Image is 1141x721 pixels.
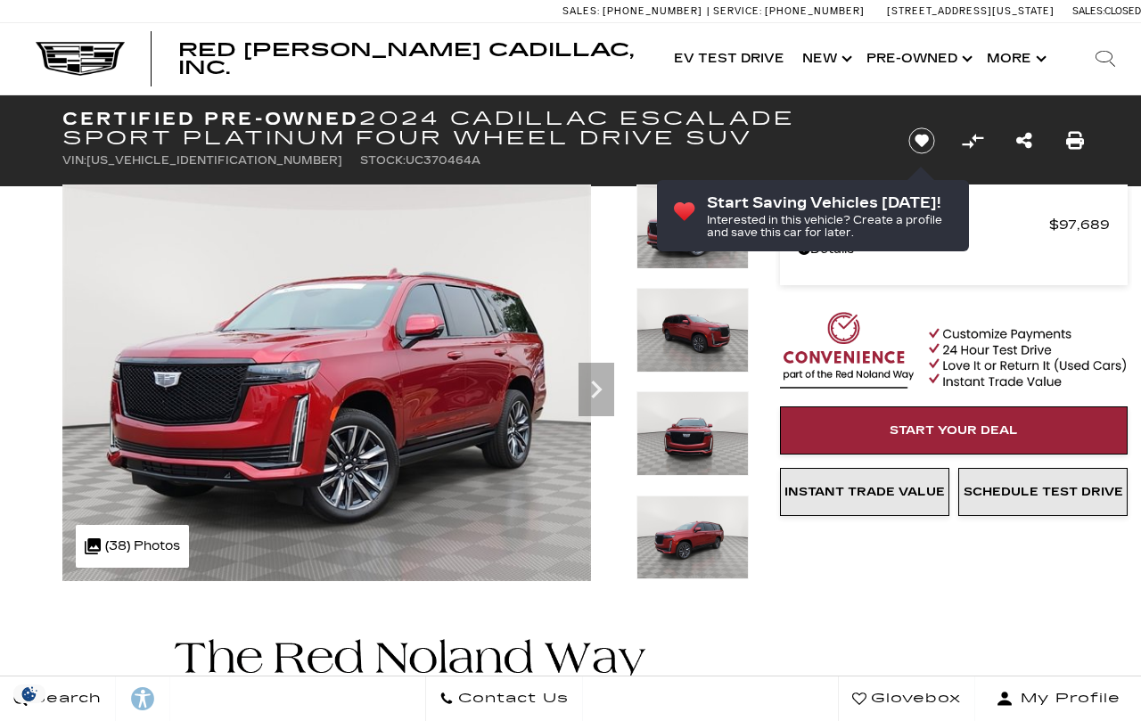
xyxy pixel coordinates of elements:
h1: 2024 Cadillac Escalade Sport Platinum Four Wheel Drive SUV [62,109,878,148]
a: EV Test Drive [665,23,793,94]
div: (38) Photos [76,525,189,568]
strong: Certified Pre-Owned [62,108,359,129]
img: Certified Used 2024 Radiant Red Tintcoat Cadillac Sport Platinum image 1 [636,184,749,269]
span: VIN: [62,154,86,167]
span: $97,689 [1049,212,1110,237]
span: [US_VEHICLE_IDENTIFICATION_NUMBER] [86,154,342,167]
span: Start Your Deal [890,423,1018,438]
a: Pre-Owned [858,23,978,94]
a: Glovebox [838,676,975,721]
span: Closed [1104,5,1141,17]
img: Opt-Out Icon [9,684,50,703]
a: Start Your Deal [780,406,1128,455]
a: Instant Trade Value [780,468,949,516]
a: Share this Certified Pre-Owned 2024 Cadillac Escalade Sport Platinum Four Wheel Drive SUV [1016,128,1032,153]
a: Schedule Test Drive [958,468,1128,516]
div: Next [579,363,614,416]
img: Cadillac Dark Logo with Cadillac White Text [36,42,125,76]
img: Certified Used 2024 Radiant Red Tintcoat Cadillac Sport Platinum image 3 [636,391,749,476]
span: Search [28,686,102,711]
button: More [978,23,1052,94]
a: Contact Us [425,676,583,721]
button: Compare vehicle [959,127,986,154]
a: Print this Certified Pre-Owned 2024 Cadillac Escalade Sport Platinum Four Wheel Drive SUV [1066,128,1084,153]
a: New [793,23,858,94]
img: Certified Used 2024 Radiant Red Tintcoat Cadillac Sport Platinum image 4 [636,496,749,580]
span: UC370464A [406,154,480,167]
span: Red [PERSON_NAME] Cadillac, Inc. [178,39,634,78]
a: Red [PERSON_NAME] $97,689 [798,212,1110,237]
a: [STREET_ADDRESS][US_STATE] [887,5,1055,17]
a: Sales: [PHONE_NUMBER] [562,6,707,16]
span: [PHONE_NUMBER] [765,5,865,17]
span: Glovebox [866,686,961,711]
span: Service: [713,5,762,17]
span: Sales: [1072,5,1104,17]
span: Red [PERSON_NAME] [798,212,1049,237]
img: Certified Used 2024 Radiant Red Tintcoat Cadillac Sport Platinum image 2 [636,288,749,373]
a: Red [PERSON_NAME] Cadillac, Inc. [178,41,647,77]
span: [PHONE_NUMBER] [603,5,702,17]
span: My Profile [1014,686,1120,711]
a: Details [798,237,1110,262]
button: Save vehicle [902,127,941,155]
span: Schedule Test Drive [964,485,1123,499]
span: Stock: [360,154,406,167]
a: Service: [PHONE_NUMBER] [707,6,869,16]
span: Sales: [562,5,600,17]
section: Click to Open Cookie Consent Modal [9,684,50,703]
span: Instant Trade Value [784,485,945,499]
span: Contact Us [454,686,569,711]
button: Open user profile menu [975,676,1141,721]
img: Certified Used 2024 Radiant Red Tintcoat Cadillac Sport Platinum image 1 [62,184,591,581]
